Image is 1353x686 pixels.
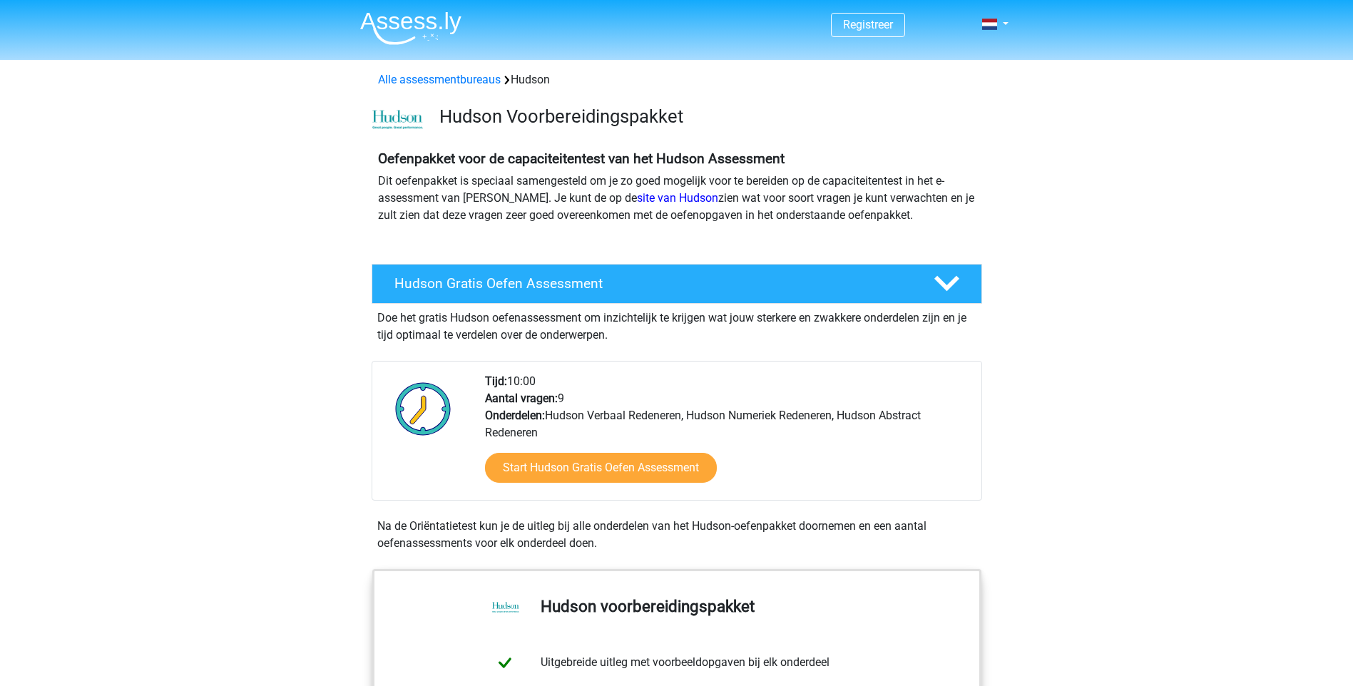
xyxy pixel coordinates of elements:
h4: Hudson Gratis Oefen Assessment [394,275,911,292]
b: Onderdelen: [485,409,545,422]
a: Alle assessmentbureaus [378,73,501,86]
p: Dit oefenpakket is speciaal samengesteld om je zo goed mogelijk voor te bereiden op de capaciteit... [378,173,976,224]
a: Hudson Gratis Oefen Assessment [366,264,988,304]
a: Registreer [843,18,893,31]
b: Aantal vragen: [485,391,558,405]
h3: Hudson Voorbereidingspakket [439,106,971,128]
img: Assessly [360,11,461,45]
a: Start Hudson Gratis Oefen Assessment [485,453,717,483]
div: Doe het gratis Hudson oefenassessment om inzichtelijk te krijgen wat jouw sterkere en zwakkere on... [372,304,982,344]
div: Hudson [372,71,981,88]
div: 10:00 9 Hudson Verbaal Redeneren, Hudson Numeriek Redeneren, Hudson Abstract Redeneren [474,373,981,500]
b: Tijd: [485,374,507,388]
b: Oefenpakket voor de capaciteitentest van het Hudson Assessment [378,150,785,167]
img: Klok [387,373,459,444]
div: Na de Oriëntatietest kun je de uitleg bij alle onderdelen van het Hudson-oefenpakket doornemen en... [372,518,982,552]
a: site van Hudson [637,191,718,205]
img: cefd0e47479f4eb8e8c001c0d358d5812e054fa8.png [372,110,423,130]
